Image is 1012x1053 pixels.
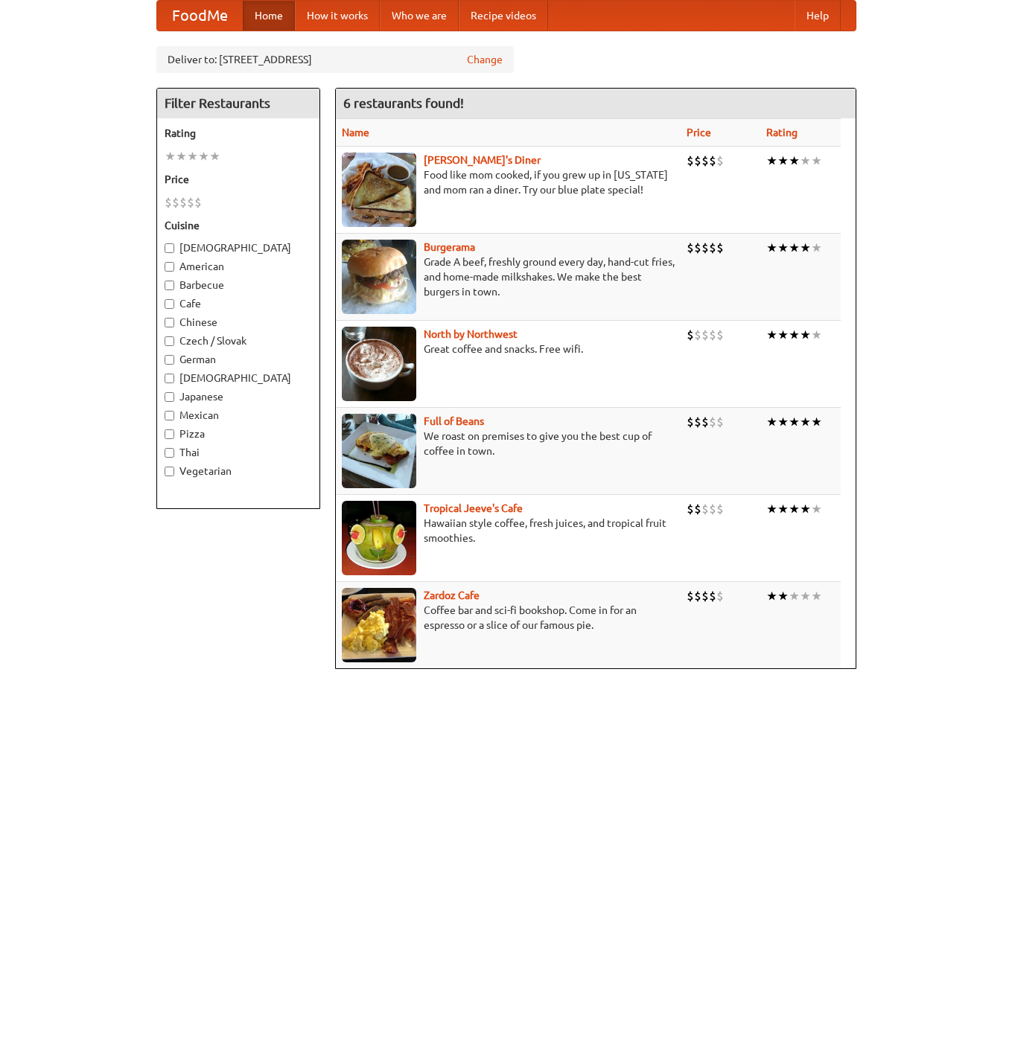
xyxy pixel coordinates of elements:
[766,153,777,169] li: ★
[424,589,480,601] a: Zardoz Cafe
[380,1,459,31] a: Who we are
[766,240,777,256] li: ★
[342,127,369,138] a: Name
[165,408,312,423] label: Mexican
[165,240,312,255] label: [DEMOGRAPHIC_DATA]
[176,148,187,164] li: ★
[342,429,675,458] p: We roast on premises to give you the best cup of coffee in town.
[789,501,800,517] li: ★
[179,194,187,211] li: $
[424,502,523,514] b: Tropical Jeeve's Cafe
[342,153,416,227] img: sallys.jpg
[165,318,174,327] input: Chinese
[165,426,312,441] label: Pizza
[811,327,822,343] li: ★
[424,415,484,427] a: Full of Beans
[165,259,312,274] label: American
[165,336,174,346] input: Czech / Slovak
[187,194,194,211] li: $
[165,299,174,309] input: Cafe
[424,328,518,340] b: North by Northwest
[766,501,777,517] li: ★
[165,148,176,164] li: ★
[209,148,220,164] li: ★
[187,148,198,164] li: ★
[342,255,675,299] p: Grade A beef, freshly ground every day, hand-cut fries, and home-made milkshakes. We make the bes...
[165,281,174,290] input: Barbecue
[811,414,822,430] li: ★
[701,153,709,169] li: $
[342,342,675,356] p: Great coffee and snacks. Free wifi.
[424,154,541,166] a: [PERSON_NAME]'s Diner
[766,414,777,430] li: ★
[295,1,380,31] a: How it works
[694,240,701,256] li: $
[342,516,675,545] p: Hawaiian style coffee, fresh juices, and tropical fruit smoothies.
[709,240,716,256] li: $
[198,148,209,164] li: ★
[709,327,716,343] li: $
[165,333,312,348] label: Czech / Slovak
[800,501,811,517] li: ★
[716,153,724,169] li: $
[716,588,724,604] li: $
[789,153,800,169] li: ★
[709,588,716,604] li: $
[811,501,822,517] li: ★
[811,588,822,604] li: ★
[800,588,811,604] li: ★
[342,603,675,633] p: Coffee bar and sci-fi bookshop. Come in for an espresso or a slice of our famous pie.
[701,588,709,604] li: $
[172,194,179,211] li: $
[165,296,312,311] label: Cafe
[777,588,789,604] li: ★
[165,374,174,383] input: [DEMOGRAPHIC_DATA]
[800,327,811,343] li: ★
[342,167,675,197] p: Food like mom cooked, if you grew up in [US_STATE] and mom ran a diner. Try our blue plate special!
[165,355,174,365] input: German
[343,96,464,110] ng-pluralize: 6 restaurants found!
[811,153,822,169] li: ★
[165,218,312,233] h5: Cuisine
[701,240,709,256] li: $
[709,153,716,169] li: $
[165,389,312,404] label: Japanese
[766,327,777,343] li: ★
[800,414,811,430] li: ★
[716,240,724,256] li: $
[165,278,312,292] label: Barbecue
[694,414,701,430] li: $
[800,240,811,256] li: ★
[709,501,716,517] li: $
[165,448,174,458] input: Thai
[800,153,811,169] li: ★
[716,327,724,343] li: $
[795,1,841,31] a: Help
[165,126,312,141] h5: Rating
[424,241,475,253] a: Burgerama
[156,46,514,73] div: Deliver to: [STREET_ADDRESS]
[165,392,174,402] input: Japanese
[694,501,701,517] li: $
[459,1,548,31] a: Recipe videos
[789,327,800,343] li: ★
[165,194,172,211] li: $
[342,501,416,575] img: jeeves.jpg
[157,1,243,31] a: FoodMe
[694,153,701,169] li: $
[687,127,711,138] a: Price
[789,240,800,256] li: ★
[777,501,789,517] li: ★
[165,315,312,330] label: Chinese
[694,327,701,343] li: $
[157,89,319,118] h4: Filter Restaurants
[342,414,416,488] img: beans.jpg
[777,153,789,169] li: ★
[716,501,724,517] li: $
[789,588,800,604] li: ★
[342,240,416,314] img: burgerama.jpg
[165,371,312,385] label: [DEMOGRAPHIC_DATA]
